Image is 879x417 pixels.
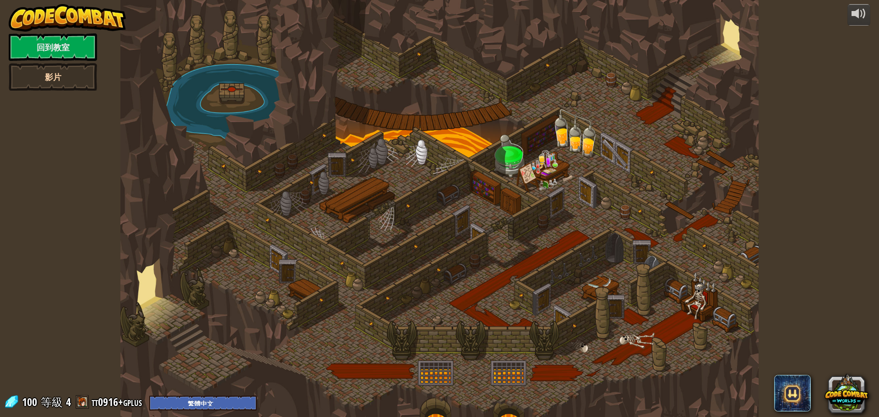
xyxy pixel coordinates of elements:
span: 4 [66,395,71,409]
button: 調整音量 [847,4,870,26]
a: 影片 [9,63,97,91]
img: CodeCombat - Learn how to code by playing a game [9,4,126,32]
a: tt0916+gplus [92,395,145,409]
a: 回到教室 [9,33,97,61]
span: 等級 [41,395,63,410]
span: 100 [22,395,40,409]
